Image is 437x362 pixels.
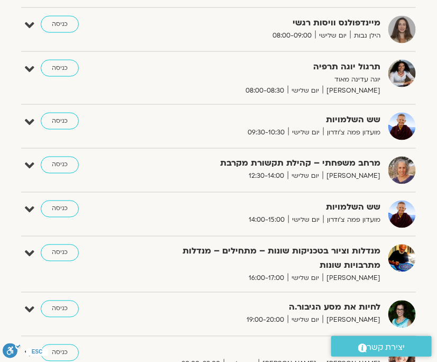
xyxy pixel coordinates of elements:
span: 09:30-10:30 [244,127,288,138]
a: יצירת קשר [331,336,432,357]
a: כניסה [41,201,79,218]
span: [PERSON_NAME] [323,315,380,326]
a: כניסה [41,60,79,77]
span: יום שלישי [288,315,323,326]
strong: מרחב משפחתי – קהילת תקשורת מקרבת [166,157,380,171]
span: יום שלישי [288,273,323,284]
a: כניסה [41,16,79,33]
p: יוגה עדינה מאוד [166,74,380,85]
span: [PERSON_NAME] [323,273,380,284]
span: 08:00-09:00 [269,30,315,41]
span: יום שלישי [288,127,323,138]
strong: מיינדפולנס וויסות רגשי [166,16,380,30]
span: [PERSON_NAME] [323,85,380,96]
span: יצירת קשר [367,340,405,355]
span: 19:00-20:00 [243,315,288,326]
span: מועדון פמה צ'ודרון [323,127,380,138]
strong: תרגול יוגה תרפיה [166,60,380,74]
span: הילן נבות [350,30,380,41]
span: מועדון פמה צ'ודרון [323,215,380,226]
strong: זמן להתקרב [166,345,380,359]
span: יום שלישי [288,215,323,226]
strong: מנדלות וציור בטכניקות שונות – מתחילים – מנדלות מתרבויות שונות [166,245,380,273]
span: 08:00-08:30 [242,85,288,96]
strong: לחיות את מסע הגיבור.ה [166,301,380,315]
strong: שש השלמויות [166,113,380,127]
a: כניסה [41,245,79,261]
a: כניסה [41,345,79,361]
strong: שש השלמויות [166,201,380,215]
span: 12:30-14:00 [245,171,288,182]
a: כניסה [41,113,79,130]
span: 14:00-15:00 [245,215,288,226]
span: יום שלישי [315,30,350,41]
span: [PERSON_NAME] [323,171,380,182]
span: יום שלישי [288,171,323,182]
span: יום שלישי [288,85,323,96]
span: 16:00-17:00 [245,273,288,284]
a: כניסה [41,301,79,318]
a: כניסה [41,157,79,174]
